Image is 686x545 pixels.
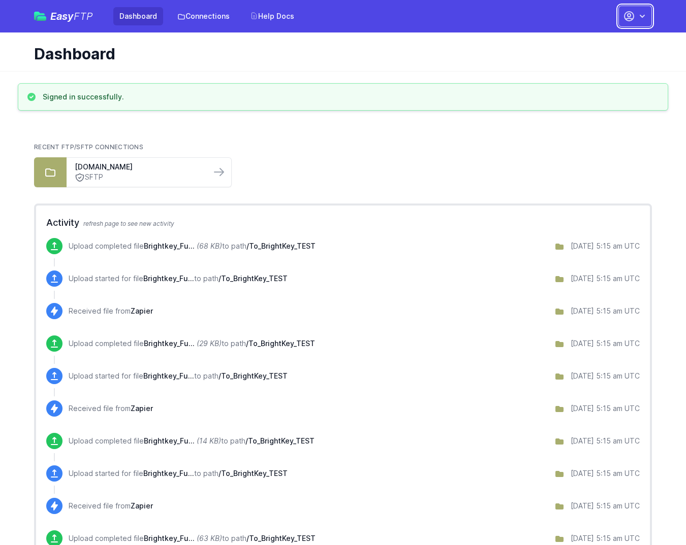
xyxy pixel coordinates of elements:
p: Upload started for file to path [69,371,288,381]
span: refresh page to see new activity [83,220,174,227]
div: [DATE] 5:15 am UTC [571,501,640,511]
i: (68 KB) [197,242,222,250]
span: /To_BrightKey_TEST [219,274,288,283]
i: (63 KB) [197,534,222,542]
div: [DATE] 5:15 am UTC [571,241,640,251]
span: Brightkey_FulfillmentReport_28-09-2025.csv [143,469,194,478]
span: /To_BrightKey_TEST [219,371,288,380]
div: [DATE] 5:15 am UTC [571,338,640,349]
p: Received file from [69,306,153,316]
h1: Dashboard [34,45,644,63]
span: Zapier [131,306,153,315]
iframe: Drift Widget Chat Controller [635,494,674,533]
span: Brightkey_FulfillmentReport_30-09-2025.csv [143,274,194,283]
div: [DATE] 5:15 am UTC [571,436,640,446]
p: Upload completed file to path [69,436,315,446]
span: Brightkey_FulfillmentReport_29-09-2025.csv [143,371,194,380]
span: Brightkey_FulfillmentReport_30-09-2025.csv [144,242,195,250]
i: (29 KB) [197,339,222,348]
span: Zapier [131,501,153,510]
p: Upload completed file to path [69,338,315,349]
p: Upload completed file to path [69,533,316,543]
i: (14 KB) [197,436,221,445]
h2: Recent FTP/SFTP Connections [34,143,652,151]
a: Connections [171,7,236,25]
span: Easy [50,11,93,21]
a: [DOMAIN_NAME] [75,162,203,172]
p: Received file from [69,501,153,511]
span: Brightkey_FulfillmentReport_27-09-2025.csv [144,534,195,542]
div: [DATE] 5:15 am UTC [571,306,640,316]
p: Upload started for file to path [69,274,288,284]
p: Received file from [69,403,153,414]
img: easyftp_logo.png [34,12,46,21]
a: Help Docs [244,7,300,25]
h3: Signed in successfully. [43,92,124,102]
span: /To_BrightKey_TEST [246,534,316,542]
p: Upload started for file to path [69,468,288,479]
span: /To_BrightKey_TEST [246,339,315,348]
p: Upload completed file to path [69,241,316,251]
span: Zapier [131,404,153,413]
span: /To_BrightKey_TEST [219,469,288,478]
div: [DATE] 5:15 am UTC [571,403,640,414]
span: /To_BrightKey_TEST [246,242,316,250]
span: FTP [74,10,93,22]
div: [DATE] 5:15 am UTC [571,533,640,543]
div: [DATE] 5:15 am UTC [571,371,640,381]
a: SFTP [75,172,203,183]
span: Brightkey_FulfillmentReport_28-09-2025.csv [144,436,195,445]
span: Brightkey_FulfillmentReport_29-09-2025.csv [144,339,195,348]
div: [DATE] 5:15 am UTC [571,274,640,284]
div: [DATE] 5:15 am UTC [571,468,640,479]
a: EasyFTP [34,11,93,21]
span: /To_BrightKey_TEST [245,436,315,445]
a: Dashboard [113,7,163,25]
h2: Activity [46,216,640,230]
